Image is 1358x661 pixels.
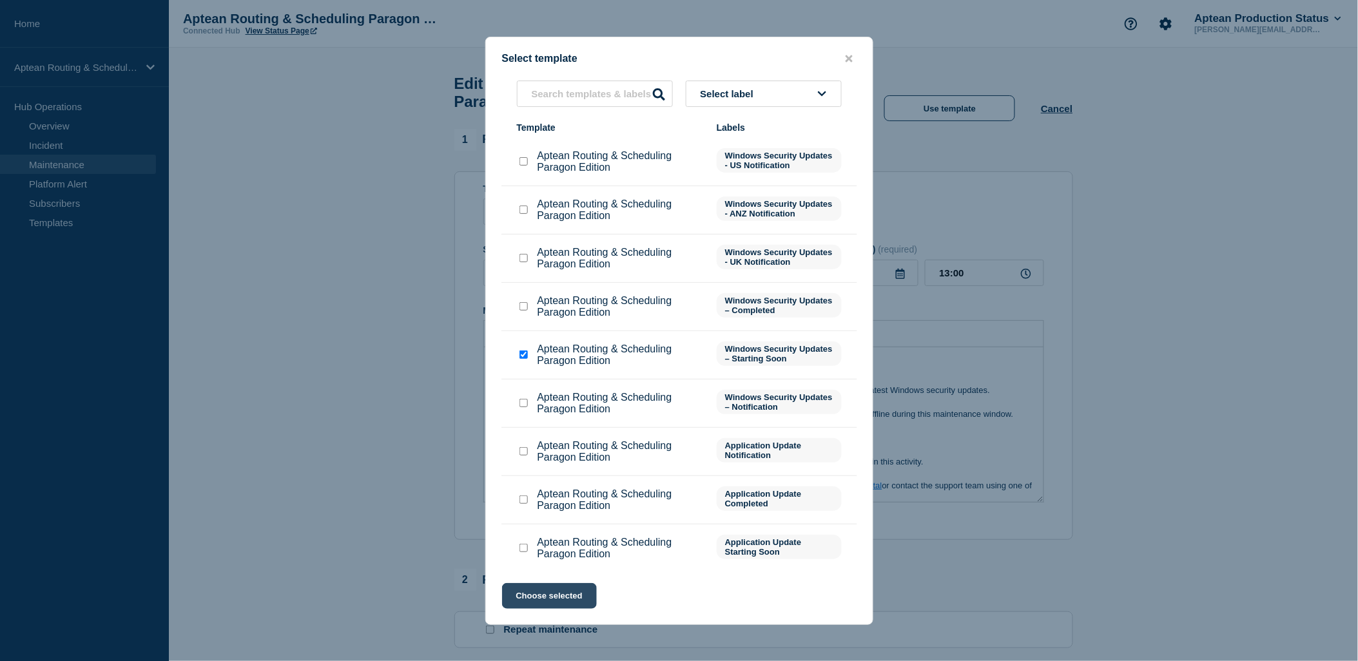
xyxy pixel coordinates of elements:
p: Aptean Routing & Scheduling Paragon Edition [538,440,704,463]
input: Aptean Routing & Scheduling Paragon Edition checkbox [519,157,528,166]
input: Aptean Routing & Scheduling Paragon Edition checkbox [519,350,528,359]
input: Aptean Routing & Scheduling Paragon Edition checkbox [519,254,528,262]
input: Aptean Routing & Scheduling Paragon Edition checkbox [519,447,528,455]
p: Aptean Routing & Scheduling Paragon Edition [538,150,704,173]
span: Application Update Notification [717,438,842,463]
div: Template [517,122,704,133]
div: Select template [486,53,873,65]
span: Windows Security Updates – Starting Soon [717,341,842,366]
p: Aptean Routing & Scheduling Paragon Edition [538,488,704,512]
span: Windows Security Updates – Completed [717,293,842,318]
button: Select label [686,81,842,107]
input: Aptean Routing & Scheduling Paragon Edition checkbox [519,302,528,311]
span: Windows Security Updates - UK Notification [717,245,842,269]
input: Search templates & labels [517,81,673,107]
input: Aptean Routing & Scheduling Paragon Edition checkbox [519,544,528,552]
input: Aptean Routing & Scheduling Paragon Edition checkbox [519,399,528,407]
span: Windows Security Updates - US Notification [717,148,842,173]
p: Aptean Routing & Scheduling Paragon Edition [538,295,704,318]
button: Choose selected [502,583,597,609]
input: Aptean Routing & Scheduling Paragon Edition checkbox [519,495,528,504]
p: Aptean Routing & Scheduling Paragon Edition [538,198,704,222]
p: Aptean Routing & Scheduling Paragon Edition [538,392,704,415]
p: Aptean Routing & Scheduling Paragon Edition [538,537,704,560]
p: Aptean Routing & Scheduling Paragon Edition [538,247,704,270]
span: Application Update Starting Soon [717,535,842,559]
span: Application Update Completed [717,486,842,511]
button: close button [842,53,857,65]
div: Labels [717,122,842,133]
span: Windows Security Updates - ANZ Notification [717,196,842,221]
p: Aptean Routing & Scheduling Paragon Edition [538,343,704,367]
span: Windows Security Updates – Notification [717,390,842,414]
input: Aptean Routing & Scheduling Paragon Edition checkbox [519,206,528,214]
span: Select label [701,88,759,99]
